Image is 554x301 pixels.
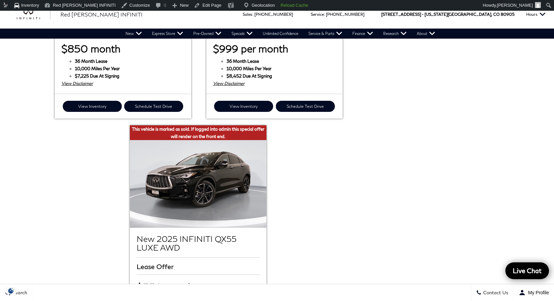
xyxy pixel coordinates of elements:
a: Live Chat [505,262,549,279]
a: This vehicle is marked as sold. If logged into admin this special offer will render on the front ... [130,125,266,228]
a: Unlimited Confidence [258,29,303,39]
a: [PHONE_NUMBER] [254,12,293,17]
strong: 10,000 Miles Per Year [75,66,120,71]
a: Service & Parts [303,29,347,39]
h2: New 2025 INFINITI QX55 LUXE AWD [137,234,259,252]
a: Specials [226,29,258,39]
span: Lease Offer [137,263,175,270]
a: Schedule Test Drive [276,101,335,112]
section: Click to Open Cookie Consent Modal [3,287,19,294]
span: $551 month [137,281,194,293]
strong: 10,000 Miles Per Year [226,66,271,71]
img: INFINITI [17,9,50,20]
img: New 2025 INFINITI QX55 LUXE AWD [130,125,266,228]
strong: $7,225 Due At Signing [75,73,119,79]
div: View Disclaimer [61,80,184,87]
a: View Inventory [214,101,273,112]
span: 36 Month Lease [226,58,259,64]
a: [PHONE_NUMBER] [326,12,364,17]
a: Red [PERSON_NAME] INFINITI [60,10,143,18]
a: Finance [347,29,378,39]
span: Contact Us [482,290,508,296]
span: Sales [243,12,252,17]
a: [STREET_ADDRESS] • [US_STATE][GEOGRAPHIC_DATA], CO 80905 [381,12,514,17]
a: Schedule Test Drive [124,101,183,112]
div: This vehicle is marked as sold. If logged into admin this special offer will render on the front ... [130,125,266,140]
span: My Profile [525,290,549,295]
a: About [412,29,440,39]
strong: Reload Cache [281,3,308,8]
nav: Main Navigation [120,29,440,39]
a: Research [378,29,412,39]
span: : [252,12,253,17]
span: Search [10,290,27,296]
strong: $8,452 Due At Signing [226,73,272,79]
a: View Inventory [63,101,122,112]
a: Express Store [147,29,188,39]
span: 36 Month Lease [75,58,107,64]
span: $850 month [61,42,120,54]
span: Live Chat [509,266,545,275]
div: View Disclaimer [213,80,336,87]
a: Pre-Owned [188,29,226,39]
a: infiniti [17,9,50,20]
button: Open user profile menu [514,284,554,301]
a: New [120,29,147,39]
span: $999 per month [213,42,288,54]
span: Service [311,12,324,17]
span: [PERSON_NAME] [497,3,533,8]
span: : [324,12,325,17]
span: Red [PERSON_NAME] INFINITI [60,11,143,17]
img: Opt-Out Icon [3,287,19,294]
